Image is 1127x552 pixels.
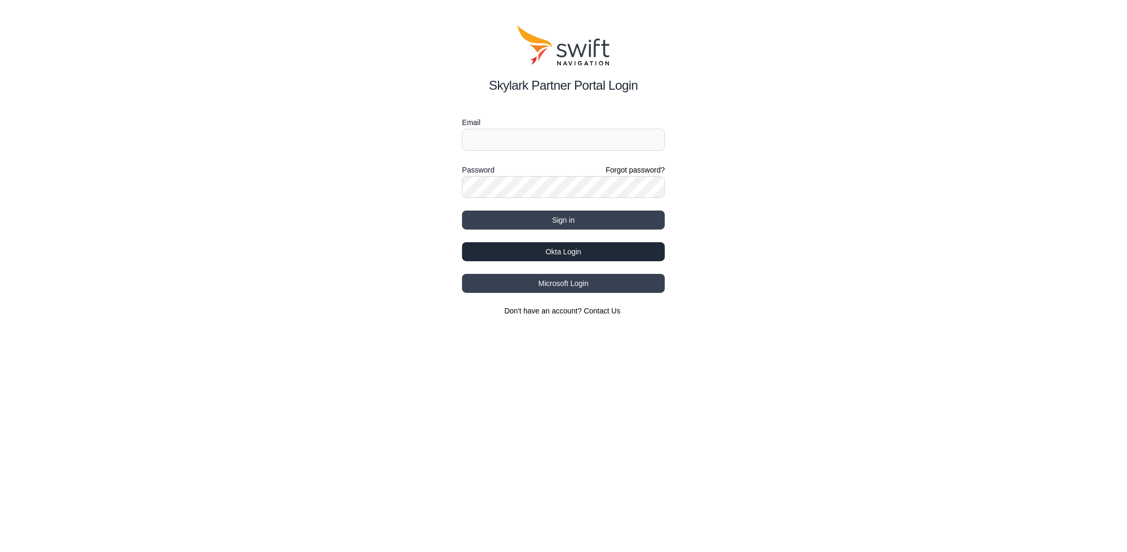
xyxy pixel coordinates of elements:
button: Sign in [462,211,665,230]
a: Contact Us [584,307,621,315]
section: Don't have an account? [462,306,665,316]
h2: Skylark Partner Portal Login [462,76,665,95]
button: Okta Login [462,242,665,261]
label: Email [462,116,665,129]
label: Password [462,164,494,176]
button: Microsoft Login [462,274,665,293]
a: Forgot password? [606,165,665,175]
